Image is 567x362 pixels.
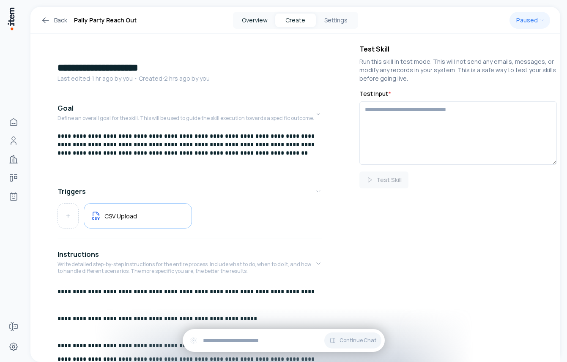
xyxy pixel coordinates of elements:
p: Last edited: 1 hr ago by you ・Created: 2 hrs ago by you [58,74,322,83]
img: Item Brain Logo [7,7,15,31]
button: Triggers [58,180,322,203]
a: deals [5,169,22,186]
a: Back [41,15,67,25]
h4: Instructions [58,249,99,259]
span: Continue Chat [340,337,376,344]
a: Companies [5,151,22,168]
div: Continue Chat [183,329,385,352]
button: Overview [235,14,275,27]
p: Write detailed step-by-step instructions for the entire process. Include what to do, when to do i... [58,261,315,275]
a: Home [5,114,22,131]
p: Run this skill in test mode. This will not send any emails, messages, or modify any records in yo... [359,57,557,83]
h4: Test Skill [359,44,557,54]
a: Contacts [5,132,22,149]
button: InstructionsWrite detailed step-by-step instructions for the entire process. Include what to do, ... [58,242,322,285]
h4: Goal [58,103,74,113]
button: GoalDefine an overall goal for the skill. This will be used to guide the skill execution towards ... [58,96,322,132]
label: Test Input [359,90,557,98]
a: Forms [5,318,22,335]
div: GoalDefine an overall goal for the skill. This will be used to guide the skill execution towards ... [58,132,322,172]
button: Continue Chat [324,332,381,348]
p: Define an overall goal for the skill. This will be used to guide the skill execution towards a sp... [58,115,314,122]
a: Agents [5,188,22,205]
h4: Triggers [58,186,86,196]
h5: CSV Upload [104,212,137,220]
div: Triggers [58,203,322,235]
button: Create [275,14,316,27]
button: Settings [316,14,356,27]
h1: Pally Party Reach Out [74,15,137,25]
a: Settings [5,338,22,355]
